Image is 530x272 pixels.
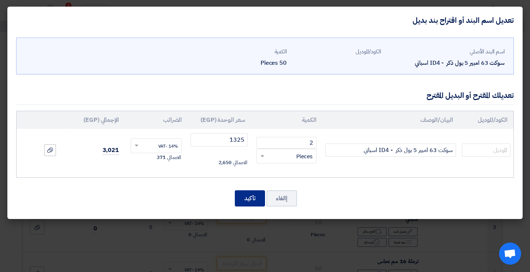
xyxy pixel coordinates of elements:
span: الاجمالي [233,159,247,166]
button: تأكيد [235,190,265,206]
button: إالغاء [266,190,297,206]
h4: تعديل اسم البند أو اقتراح بند بديل [413,15,514,25]
th: سعر الوحدة (EGP) [188,111,251,129]
span: 3,021 [103,146,119,155]
a: دردشة مفتوحة [499,243,521,265]
input: Add Item Description [325,144,456,157]
div: الكمية [198,47,287,56]
ng-select: VAT [131,138,182,153]
span: 371 [157,154,166,161]
th: الكمية [251,111,322,129]
input: RFQ_STEP1.ITEMS.2.AMOUNT_TITLE [257,137,316,149]
div: الكود/الموديل [293,47,381,56]
div: 50 Pieces [198,59,287,67]
input: الموديل [462,144,510,157]
span: الاجمالي [167,154,181,161]
span: 2,650 [219,159,232,166]
input: أدخل سعر الوحدة [191,133,248,146]
div: سوكت 63 امبير 5 بول ذكر - ID4 اسباني [387,59,505,67]
th: الكود/الموديل [459,111,513,129]
th: الضرائب [125,111,188,129]
div: تعديلك المقترح أو البديل المقترح [427,90,514,101]
th: البيان/الوصف [322,111,459,129]
div: اسم البند الأصلي [387,47,505,56]
span: Pieces [296,152,312,161]
th: الإجمالي (EGP) [67,111,125,129]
